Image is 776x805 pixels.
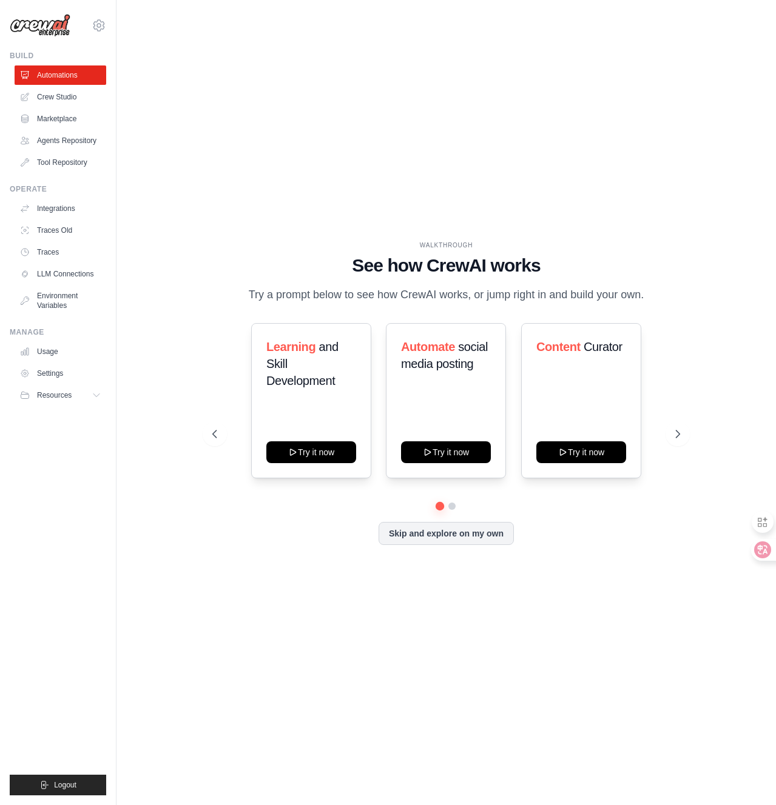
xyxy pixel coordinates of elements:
button: Try it now [536,441,626,463]
a: Integrations [15,199,106,218]
a: Usage [15,342,106,361]
a: Traces [15,242,106,262]
a: Settings [15,364,106,383]
button: Resources [15,386,106,405]
div: Operate [10,184,106,194]
span: and Skill Development [266,340,339,387]
span: Logout [54,780,76,790]
h1: See how CrewAI works [212,255,680,276]
span: Curator [583,340,622,353]
div: Manage [10,327,106,337]
a: Automations [15,65,106,85]
a: Marketplace [15,109,106,129]
div: Build [10,51,106,61]
span: Automate [401,340,455,353]
span: Content [536,340,581,353]
a: LLM Connections [15,264,106,284]
img: Logo [10,14,70,37]
p: Try a prompt below to see how CrewAI works, or jump right in and build your own. [242,286,650,304]
span: Resources [37,390,72,400]
button: Skip and explore on my own [379,522,514,545]
a: Traces Old [15,221,106,240]
button: Try it now [266,441,356,463]
a: Agents Repository [15,131,106,150]
div: WALKTHROUGH [212,241,680,250]
a: Environment Variables [15,286,106,315]
button: Logout [10,775,106,795]
span: Learning [266,340,315,353]
a: Tool Repository [15,153,106,172]
button: Try it now [401,441,491,463]
a: Crew Studio [15,87,106,107]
